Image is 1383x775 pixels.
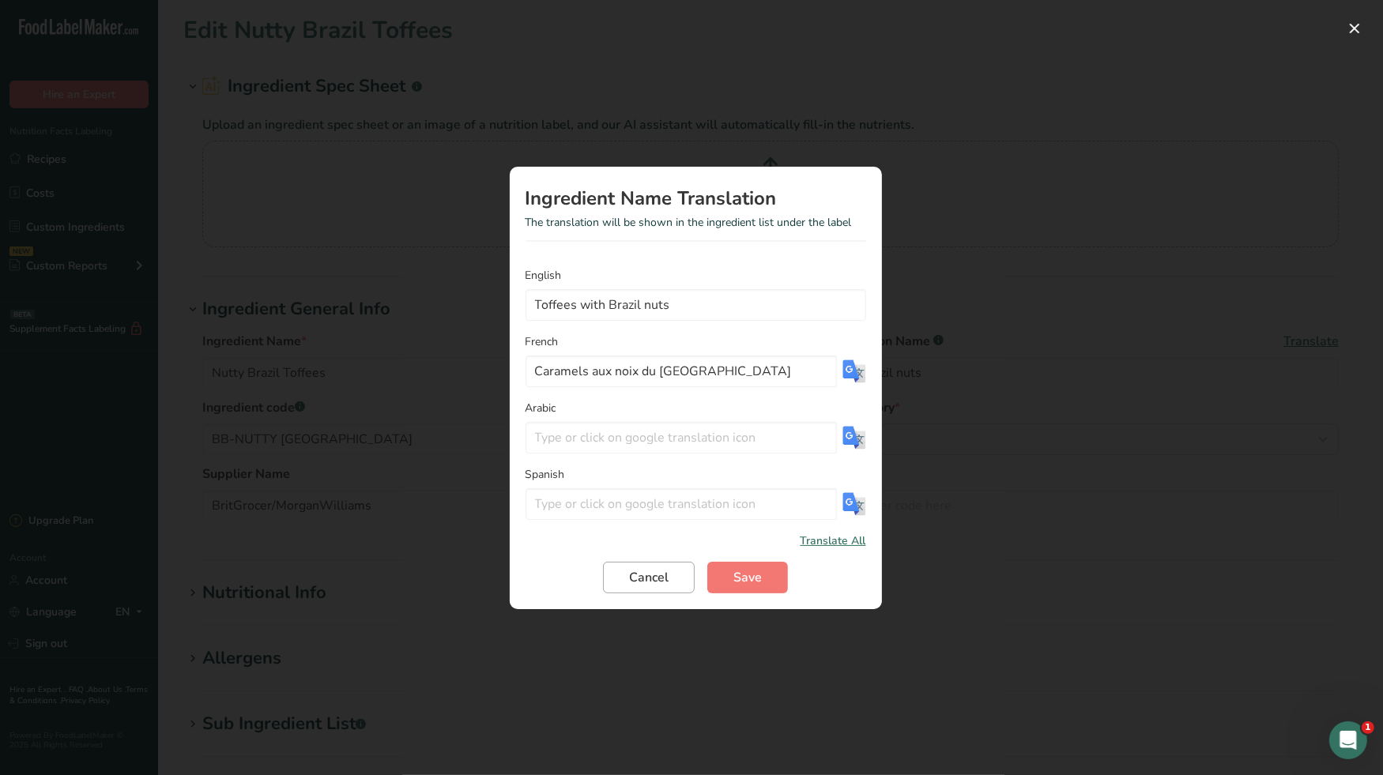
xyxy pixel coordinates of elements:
[526,466,866,483] label: Spanish
[603,562,695,593] button: Cancel
[842,492,866,516] img: Use Google translation
[526,214,866,231] p: The translation will be shown in the ingredient list under the label
[526,333,866,350] label: French
[526,488,837,520] input: Type or click on google translation icon
[526,422,837,453] input: Type or click on google translation icon
[842,359,866,383] img: Use Google translation
[1329,721,1367,759] iframe: Intercom live chat
[1362,721,1374,734] span: 1
[801,532,866,549] span: Translate All
[526,356,837,387] input: Type or click on google translation icon
[526,400,866,416] label: Arabic
[526,189,866,208] h1: Ingredient Name Translation
[629,568,669,587] span: Cancel
[733,568,762,587] span: Save
[707,562,788,593] button: Save
[842,426,866,450] img: Use Google translation
[526,267,866,284] label: English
